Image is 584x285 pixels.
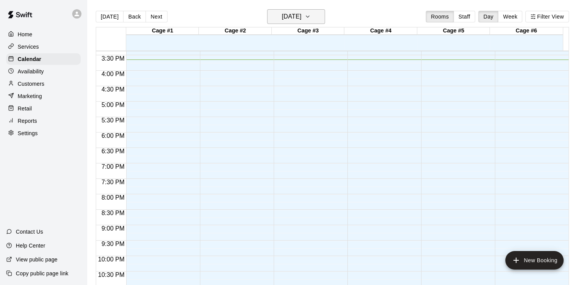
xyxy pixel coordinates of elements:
[100,210,127,216] span: 8:30 PM
[18,80,44,88] p: Customers
[6,90,81,102] a: Marketing
[100,241,127,247] span: 9:30 PM
[100,117,127,124] span: 5:30 PM
[123,11,146,22] button: Back
[126,27,199,35] div: Cage #1
[100,55,127,62] span: 3:30 PM
[505,251,564,270] button: add
[490,27,562,35] div: Cage #6
[18,43,39,51] p: Services
[18,92,42,100] p: Marketing
[478,11,498,22] button: Day
[16,270,68,277] p: Copy public page link
[6,103,81,114] a: Retail
[100,194,127,201] span: 8:00 PM
[18,55,41,63] p: Calendar
[6,127,81,139] a: Settings
[6,66,81,77] a: Availability
[18,117,37,125] p: Reports
[18,129,38,137] p: Settings
[282,11,301,22] h6: [DATE]
[18,68,44,75] p: Availability
[100,148,127,154] span: 6:30 PM
[146,11,167,22] button: Next
[100,71,127,77] span: 4:00 PM
[18,31,32,38] p: Home
[267,9,325,24] button: [DATE]
[6,78,81,90] a: Customers
[100,86,127,93] span: 4:30 PM
[344,27,417,35] div: Cage #4
[454,11,476,22] button: Staff
[100,102,127,108] span: 5:00 PM
[16,228,43,236] p: Contact Us
[6,115,81,127] a: Reports
[100,179,127,185] span: 7:30 PM
[96,271,126,278] span: 10:30 PM
[272,27,344,35] div: Cage #3
[16,256,58,263] p: View public page
[417,27,490,35] div: Cage #5
[96,256,126,263] span: 10:00 PM
[6,53,81,65] a: Calendar
[525,11,569,22] button: Filter View
[18,105,32,112] p: Retail
[498,11,522,22] button: Week
[426,11,454,22] button: Rooms
[6,29,81,40] a: Home
[100,225,127,232] span: 9:00 PM
[199,27,271,35] div: Cage #2
[100,132,127,139] span: 6:00 PM
[16,242,45,249] p: Help Center
[6,41,81,53] a: Services
[96,11,124,22] button: [DATE]
[100,163,127,170] span: 7:00 PM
